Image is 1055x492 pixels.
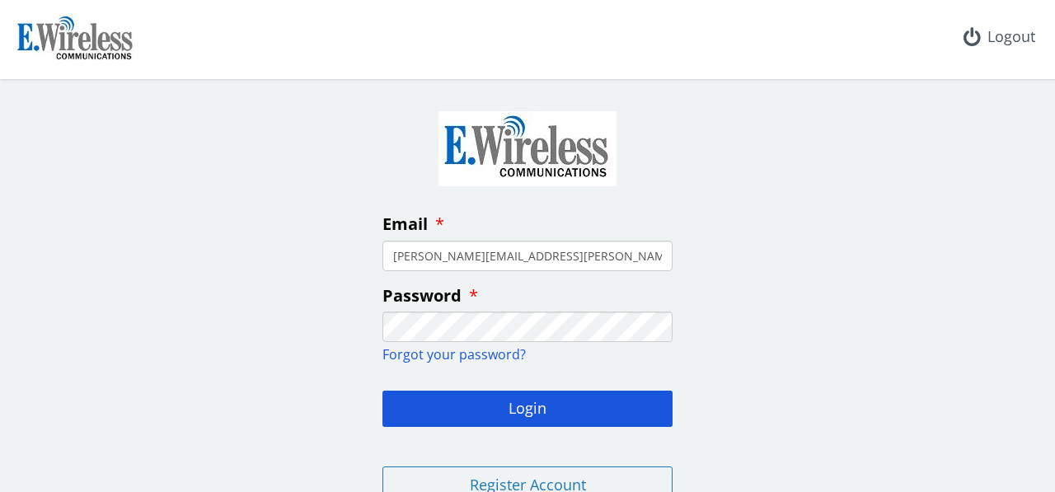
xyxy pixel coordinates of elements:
a: Forgot your password? [382,345,526,363]
span: Email [382,213,428,235]
input: enter your email address [382,241,673,271]
button: Login [382,391,673,427]
span: Password [382,284,462,307]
